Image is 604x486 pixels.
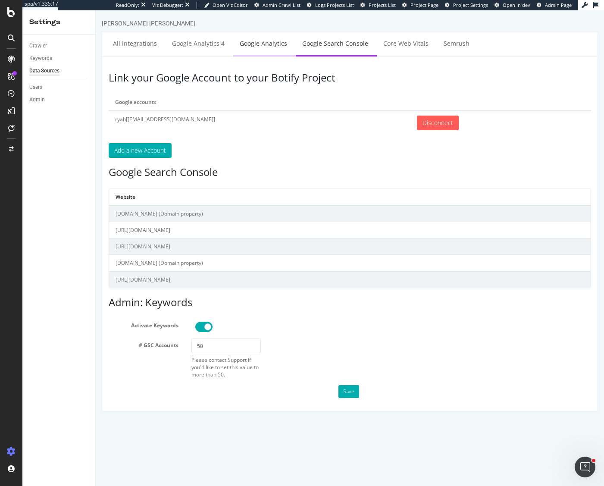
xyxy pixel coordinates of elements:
[152,2,183,9] div: Viz Debugger:
[13,228,495,245] td: [URL][DOMAIN_NAME]
[29,54,52,63] div: Keywords
[13,100,315,124] td: ryah[[EMAIL_ADDRESS][DOMAIN_NAME]]
[200,21,279,45] a: Google Search Console
[545,2,572,8] span: Admin Page
[13,62,495,73] h3: Link your Google Account to your Botify Project
[13,84,315,100] th: Google accounts
[13,261,495,277] td: [URL][DOMAIN_NAME]
[307,2,354,9] a: Logs Projects List
[6,9,100,17] div: [PERSON_NAME] [PERSON_NAME]
[263,2,300,8] span: Admin Crawl List
[6,308,89,319] label: Activate Keywords
[360,2,396,9] a: Projects List
[13,212,495,228] td: [URL][DOMAIN_NAME]
[13,286,495,298] h3: Admin: Keywords
[29,95,89,104] a: Admin
[29,41,47,50] div: Crawler
[503,2,530,8] span: Open in dev
[402,2,438,9] a: Project Page
[537,2,572,9] a: Admin Page
[29,66,59,75] div: Data Sources
[116,2,139,9] div: ReadOnly:
[70,21,135,45] a: Google Analytics 4
[6,328,89,339] label: # GSC Accounts
[315,2,354,8] span: Logs Projects List
[213,2,248,8] span: Open Viz Editor
[341,21,380,45] a: Semrush
[11,21,68,45] a: All integrations
[369,2,396,8] span: Projects List
[138,21,198,45] a: Google Analytics
[29,54,89,63] a: Keywords
[13,245,495,261] td: [DOMAIN_NAME] (Domain property)
[453,2,488,8] span: Project Settings
[445,2,488,9] a: Project Settings
[494,2,530,9] a: Open in dev
[410,2,438,8] span: Project Page
[96,346,166,368] div: Please contact Support if you'd like to set this value to more than 50.
[29,66,89,75] a: Data Sources
[13,179,495,195] th: Website
[29,17,88,27] div: Settings
[29,95,45,104] div: Admin
[204,2,248,9] a: Open Viz Editor
[13,195,495,212] td: [DOMAIN_NAME] (Domain property)
[29,41,89,50] a: Crawler
[29,83,42,92] div: Users
[321,105,363,120] input: Disconnect
[281,21,339,45] a: Core Web Vitals
[243,375,263,388] button: Save
[575,457,595,477] iframe: Intercom live chat
[13,156,495,167] h3: Google Search Console
[254,2,300,9] a: Admin Crawl List
[13,133,76,147] button: Add a new Account
[29,83,89,92] a: Users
